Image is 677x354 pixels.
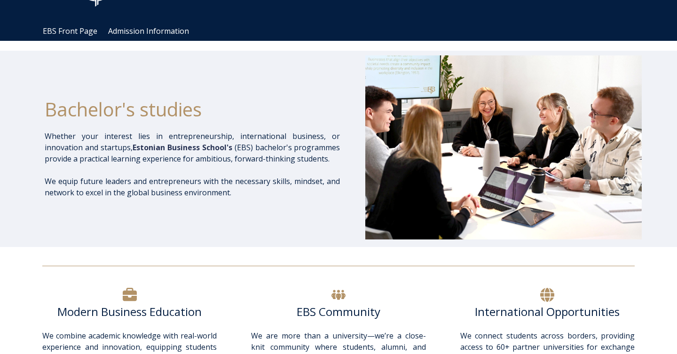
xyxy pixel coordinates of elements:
[133,142,232,153] span: Estonian Business School's
[108,26,189,36] a: Admission Information
[43,26,97,36] a: EBS Front Page
[251,305,425,319] h6: EBS Community
[38,22,649,41] div: Navigation Menu
[365,55,642,239] img: Bachelor's at EBS
[460,305,635,319] h6: International Opportunities
[45,98,340,121] h1: Bachelor's studies
[45,131,340,164] p: Whether your interest lies in entrepreneurship, international business, or innovation and startup...
[45,176,340,198] p: We equip future leaders and entrepreneurs with the necessary skills, mindset, and network to exce...
[42,305,217,319] h6: Modern Business Education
